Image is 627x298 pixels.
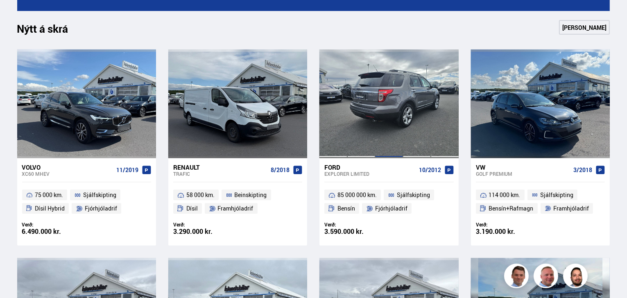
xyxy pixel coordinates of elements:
[116,167,138,173] span: 11/2019
[564,265,589,289] img: nhp88E3Fdnt1Opn2.png
[22,171,113,177] div: XC60 MHEV
[476,164,570,171] div: VW
[22,164,113,171] div: Volvo
[337,204,355,213] span: Bensín
[476,222,541,228] div: Verð:
[173,171,267,177] div: Trafic
[173,228,238,235] div: 3.290.000 kr.
[553,204,589,213] span: Framhjóladrif
[471,158,610,246] a: VW Golf PREMIUM 3/2018 114 000 km. Sjálfskipting Bensín+Rafmagn Framhjóladrif Verð: 3.190.000 kr.
[324,164,415,171] div: Ford
[375,204,407,213] span: Fjórhjóladrif
[7,3,31,28] button: Open LiveChat chat widget
[186,204,198,213] span: Dísil
[324,171,415,177] div: Explorer LIMITED
[85,204,117,213] span: Fjórhjóladrif
[535,265,559,289] img: siFngHWaQ9KaOqBr.png
[419,167,441,173] span: 10/2012
[173,164,267,171] div: Renault
[476,228,541,235] div: 3.190.000 kr.
[337,190,377,200] span: 85 000 000 km.
[397,190,430,200] span: Sjálfskipting
[173,222,238,228] div: Verð:
[17,158,156,246] a: Volvo XC60 MHEV 11/2019 75 000 km. Sjálfskipting Dísil Hybrid Fjórhjóladrif Verð: 6.490.000 kr.
[489,204,534,213] span: Bensín+Rafmagn
[559,20,610,35] a: [PERSON_NAME]
[489,190,521,200] span: 114 000 km.
[573,167,592,173] span: 3/2018
[324,222,389,228] div: Verð:
[186,190,215,200] span: 58 000 km.
[235,190,267,200] span: Beinskipting
[168,158,307,246] a: Renault Trafic 8/2018 58 000 km. Beinskipting Dísil Framhjóladrif Verð: 3.290.000 kr.
[22,222,87,228] div: Verð:
[35,204,65,213] span: Dísil Hybrid
[218,204,254,213] span: Framhjóladrif
[505,265,530,289] img: FbJEzSuNWCJXmdc-.webp
[540,190,573,200] span: Sjálfskipting
[83,190,116,200] span: Sjálfskipting
[476,171,570,177] div: Golf PREMIUM
[22,228,87,235] div: 6.490.000 kr.
[271,167,290,173] span: 8/2018
[319,158,458,246] a: Ford Explorer LIMITED 10/2012 85 000 000 km. Sjálfskipting Bensín Fjórhjóladrif Verð: 3.590.000 kr.
[35,190,63,200] span: 75 000 km.
[17,22,83,40] h1: Nýtt á skrá
[324,228,389,235] div: 3.590.000 kr.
